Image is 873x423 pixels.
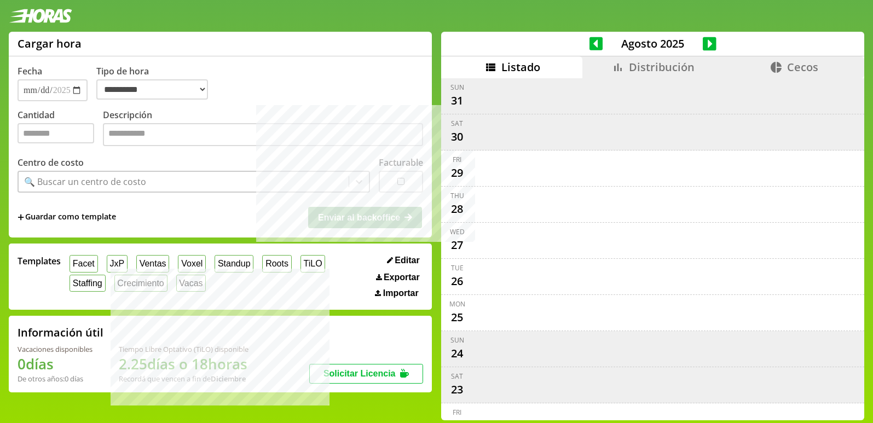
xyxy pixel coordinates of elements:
div: Tue [451,263,464,273]
div: 26 [448,273,466,290]
h1: 2.25 días o 18 horas [119,354,248,374]
button: Crecimiento [114,275,167,292]
div: Thu [450,191,464,200]
button: Standup [215,255,253,272]
div: 23 [448,381,466,398]
span: Solicitar Licencia [323,369,396,378]
div: Fri [453,408,461,417]
span: Templates [18,255,61,267]
label: Fecha [18,65,42,77]
button: TiLO [300,255,326,272]
button: Solicitar Licencia [309,364,423,384]
span: Agosto 2025 [603,36,703,51]
div: Sun [450,83,464,92]
button: Exportar [373,272,423,283]
h2: Información útil [18,325,103,340]
b: Diciembre [211,374,246,384]
div: 28 [448,200,466,218]
textarea: Descripción [103,123,423,146]
button: Facet [70,255,98,272]
input: Cantidad [18,123,94,143]
div: Sun [450,335,464,345]
h1: Cargar hora [18,36,82,51]
button: Voxel [178,255,206,272]
div: scrollable content [441,78,864,419]
label: Cantidad [18,109,103,149]
label: Tipo de hora [96,65,217,101]
div: Tiempo Libre Optativo (TiLO) disponible [119,344,248,354]
label: Descripción [103,109,423,149]
img: logotipo [9,9,72,23]
span: Exportar [384,273,420,282]
div: Recordá que vencen a fin de [119,374,248,384]
div: Mon [449,299,465,309]
span: +Guardar como template [18,211,116,223]
label: Centro de costo [18,157,84,169]
button: Ventas [136,255,170,272]
div: 24 [448,345,466,362]
div: Wed [450,227,465,236]
button: Roots [262,255,291,272]
div: Sat [451,119,463,128]
label: Facturable [379,157,423,169]
div: 🔍 Buscar un centro de costo [24,176,146,188]
div: Vacaciones disponibles [18,344,92,354]
div: 30 [448,128,466,146]
button: Staffing [70,275,106,292]
div: 25 [448,309,466,326]
div: Sat [451,372,463,381]
span: + [18,211,24,223]
span: Listado [501,60,540,74]
span: Editar [395,256,419,265]
button: JxP [107,255,128,272]
h1: 0 días [18,354,92,374]
div: 27 [448,236,466,254]
div: 31 [448,92,466,109]
div: Fri [453,155,461,164]
select: Tipo de hora [96,79,208,100]
button: Editar [384,255,423,266]
div: De otros años: 0 días [18,374,92,384]
span: Cecos [787,60,818,74]
span: Distribución [629,60,695,74]
button: Vacas [176,275,206,292]
span: Importar [383,288,419,298]
div: 29 [448,164,466,182]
